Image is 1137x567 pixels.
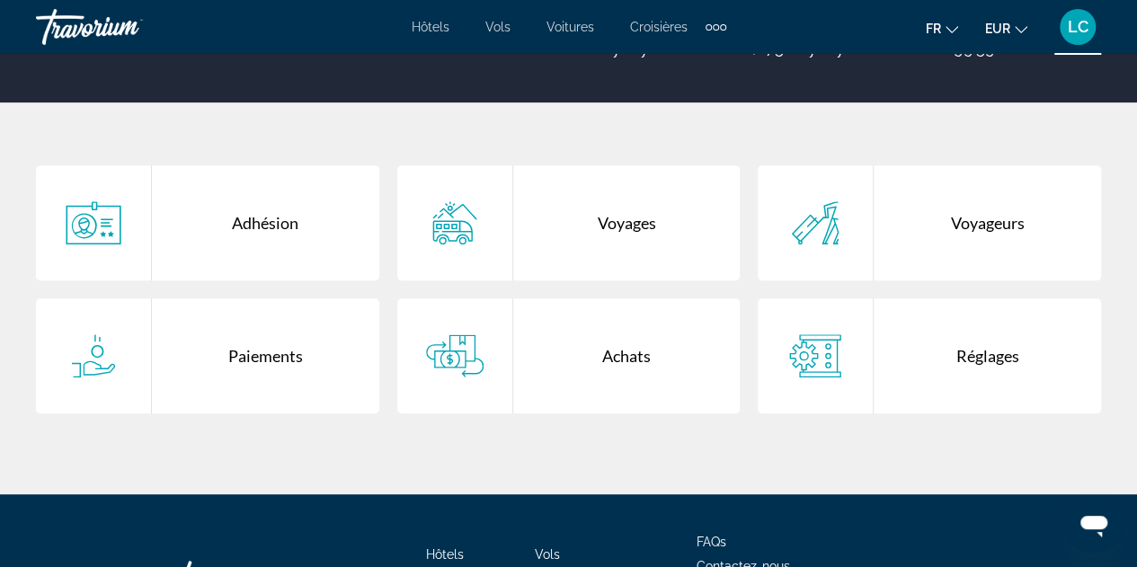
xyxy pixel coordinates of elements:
a: FAQs [697,535,726,549]
iframe: Bouton de lancement de la fenêtre de messagerie [1065,495,1123,553]
a: Voitures [546,20,594,34]
a: Achats [397,298,741,413]
a: Réglages [758,298,1101,413]
a: Vols [535,547,560,562]
a: Vols [485,20,511,34]
div: Achats [513,298,741,413]
a: Travorium [36,4,216,50]
a: Adhésion [36,165,379,280]
button: Extra navigation items [706,13,726,41]
a: Paiements [36,298,379,413]
a: Voyageurs [758,165,1101,280]
a: Voyages [397,165,741,280]
span: LC [1068,18,1088,36]
span: fr [926,22,941,36]
div: Paiements [152,298,379,413]
a: Croisières [630,20,688,34]
a: Hôtels [426,547,464,562]
div: Voyageurs [874,165,1101,280]
span: EUR [985,22,1010,36]
div: Voyages [513,165,741,280]
a: Hôtels [412,20,449,34]
button: User Menu [1054,8,1101,46]
div: Réglages [874,298,1101,413]
div: Adhésion [152,165,379,280]
button: Change language [926,15,958,41]
button: Change currency [985,15,1027,41]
